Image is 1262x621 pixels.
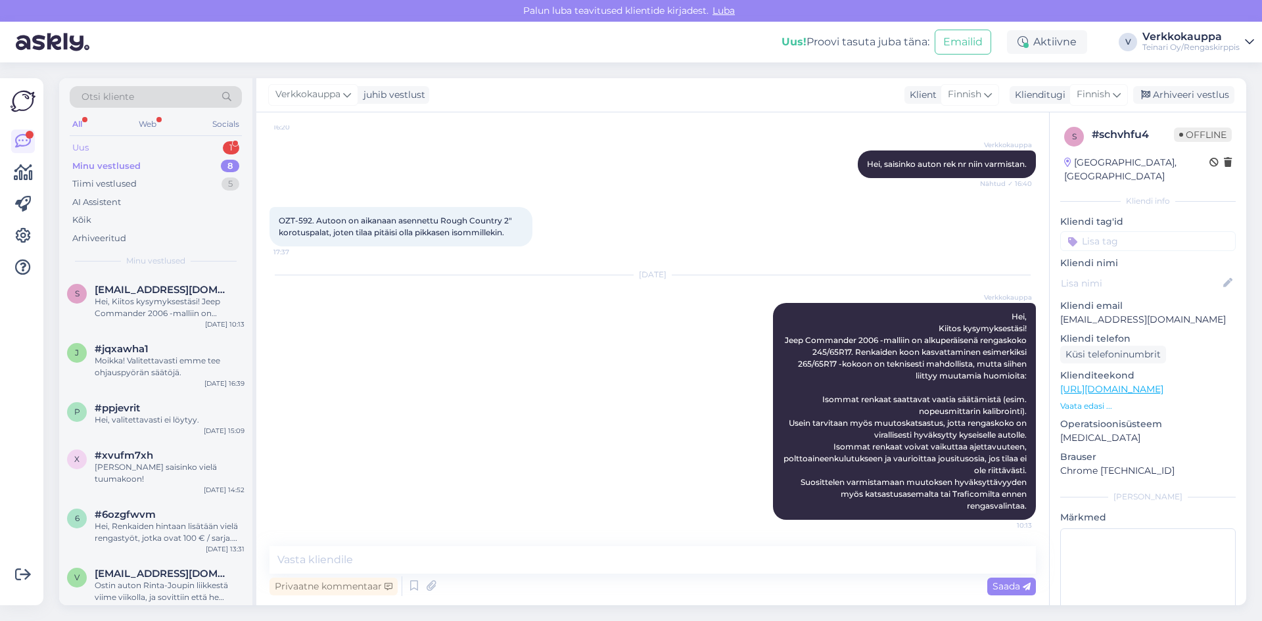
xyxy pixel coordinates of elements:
[709,5,739,16] span: Luba
[1060,383,1163,395] a: [URL][DOMAIN_NAME]
[11,89,35,114] img: Askly Logo
[1072,131,1077,141] span: s
[206,544,245,554] div: [DATE] 13:31
[95,461,245,485] div: [PERSON_NAME] saisinko vielä tuumakoon!
[1060,256,1236,270] p: Kliendi nimi
[74,407,80,417] span: p
[1061,276,1221,290] input: Lisa nimi
[983,292,1032,302] span: Verkkokauppa
[70,116,85,133] div: All
[993,580,1031,592] span: Saada
[1142,32,1254,53] a: VerkkokauppaTeinari Oy/Rengaskirppis
[72,214,91,227] div: Kõik
[1133,86,1234,104] div: Arhiveeri vestlus
[1060,195,1236,207] div: Kliendi info
[205,319,245,329] div: [DATE] 10:13
[1142,32,1240,42] div: Verkkokauppa
[95,580,245,603] div: Ostin auton Rinta-Joupin liikkestä viime viikolla, ja sovittiin että he tilaisivat teiltä uudet k...
[279,216,514,237] span: OZT-592. Autoon on aikanaan asennettu Rough Country 2" korotuspalat, joten tilaa pitäisi olla pik...
[1060,450,1236,464] p: Brauser
[1060,400,1236,412] p: Vaata edasi ...
[95,449,153,461] span: #xvufm7xh
[275,87,340,102] span: Verkkokauppa
[74,572,80,582] span: v
[1060,369,1236,382] p: Klienditeekond
[1174,127,1232,142] span: Offline
[983,520,1032,530] span: 10:13
[935,30,991,55] button: Emailid
[948,87,981,102] span: Finnish
[74,454,80,464] span: x
[210,116,242,133] div: Socials
[222,177,239,191] div: 5
[204,485,245,495] div: [DATE] 14:52
[358,88,425,102] div: juhib vestlust
[223,141,239,154] div: 1
[1060,299,1236,313] p: Kliendi email
[95,296,245,319] div: Hei, Kiitos kysymyksestäsi! Jeep Commander 2006 -malliin on alkuperäisenä rengaskoko 245/65R17. R...
[95,520,245,544] div: Hei, Renkaiden hintaan lisätään vielä rengastyöt, jotka ovat 100 € / sarja. Tarvittaessa uudet ve...
[867,159,1027,169] span: Hei, saisinko auton rek nr niin varmistan.
[75,288,80,298] span: s
[72,196,121,209] div: AI Assistent
[95,568,231,580] span: vaino@vke.fi
[1119,33,1137,51] div: V
[72,177,137,191] div: Tiimi vestlused
[126,255,185,267] span: Minu vestlused
[221,160,239,173] div: 8
[1060,332,1236,346] p: Kliendi telefon
[983,140,1032,150] span: Verkkokauppa
[1010,88,1065,102] div: Klienditugi
[1060,431,1236,445] p: [MEDICAL_DATA]
[95,402,140,414] span: #ppjevrit
[1060,417,1236,431] p: Operatsioonisüsteem
[269,269,1036,281] div: [DATE]
[273,122,323,132] span: 16:20
[1060,491,1236,503] div: [PERSON_NAME]
[1007,30,1087,54] div: Aktiivne
[95,509,156,520] span: #6ozgfwvm
[204,379,245,388] div: [DATE] 16:39
[82,90,134,104] span: Otsi kliente
[1060,231,1236,251] input: Lisa tag
[204,426,245,436] div: [DATE] 15:09
[782,34,929,50] div: Proovi tasuta juba täna:
[1060,346,1166,363] div: Küsi telefoninumbrit
[75,513,80,523] span: 6
[1060,511,1236,524] p: Märkmed
[904,88,937,102] div: Klient
[269,578,398,595] div: Privaatne kommentaar
[72,232,126,245] div: Arhiveeritud
[273,247,323,257] span: 17:37
[72,160,141,173] div: Minu vestlused
[980,179,1032,189] span: Nähtud ✓ 16:40
[95,284,231,296] span: sami.levomaa@gmail.com
[1060,313,1236,327] p: [EMAIL_ADDRESS][DOMAIN_NAME]
[136,116,159,133] div: Web
[95,414,245,426] div: Hei, valitettavasti ei löytyy.
[1077,87,1110,102] span: Finnish
[72,141,89,154] div: Uus
[75,348,79,357] span: j
[95,355,245,379] div: Moikka! Valitettavasti emme tee ohjauspyörän säätöjä.
[1064,156,1209,183] div: [GEOGRAPHIC_DATA], [GEOGRAPHIC_DATA]
[1092,127,1174,143] div: # schvhfu4
[95,343,149,355] span: #jqxawha1
[1142,42,1240,53] div: Teinari Oy/Rengaskirppis
[1060,215,1236,229] p: Kliendi tag'id
[1060,464,1236,478] p: Chrome [TECHNICAL_ID]
[782,35,806,48] b: Uus!
[205,603,245,613] div: [DATE] 10:18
